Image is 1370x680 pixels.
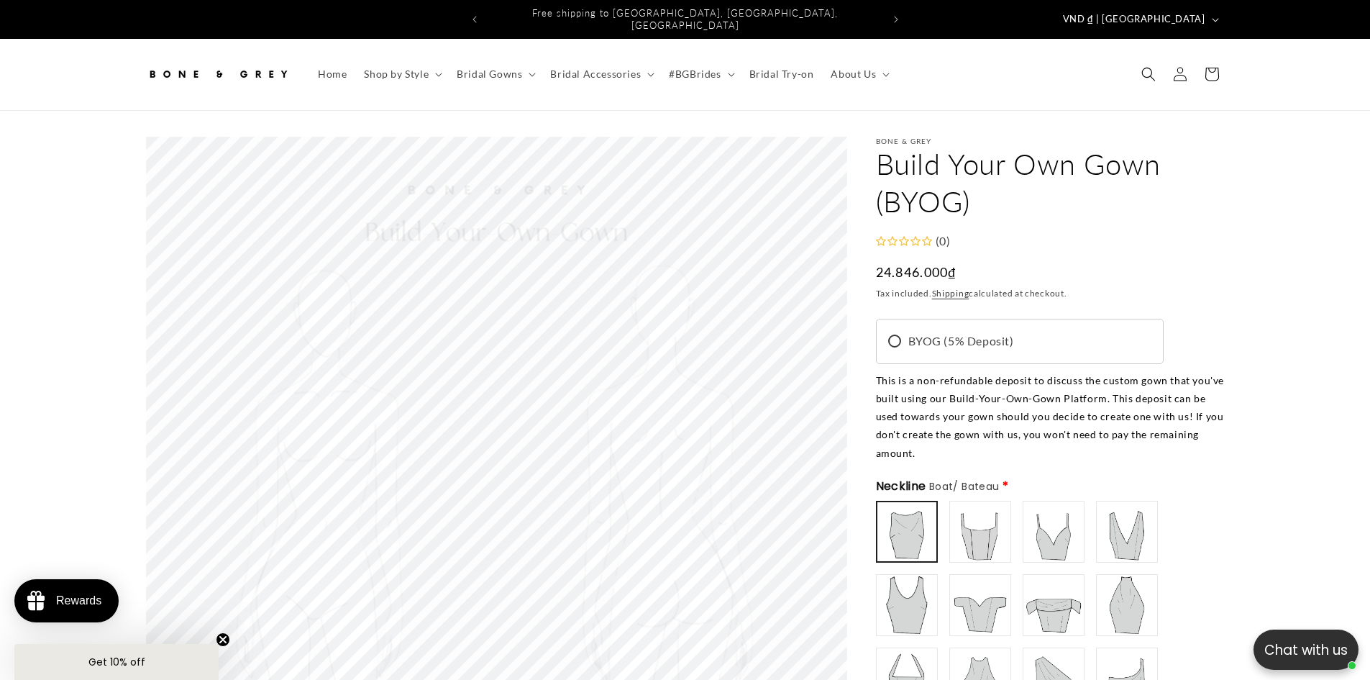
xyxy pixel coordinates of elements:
[216,633,230,647] button: Close teaser
[1025,503,1082,561] img: https://cdn.shopify.com/s/files/1/0750/3832/7081/files/v_neck_thin_straps_4722d919-4ab4-454d-8566...
[908,331,1014,352] span: BYOG (5% Deposit)
[459,6,490,33] button: Previous announcement
[1025,576,1082,634] img: https://cdn.shopify.com/s/files/1/0750/3832/7081/files/off-shoulder_straight_69b741a5-1f6f-40ba-9...
[1098,576,1156,634] img: https://cdn.shopify.com/s/files/1/0750/3832/7081/files/high_neck.png?v=1756803384
[88,655,145,669] span: Get 10% off
[318,68,347,81] span: Home
[542,59,660,89] summary: Bridal Accessories
[1253,630,1358,670] button: Open chatbox
[749,68,814,81] span: Bridal Try-on
[878,576,936,634] img: https://cdn.shopify.com/s/files/1/0750/3832/7081/files/round_neck.png?v=1756872555
[876,137,1225,145] p: Bone & Grey
[741,59,823,89] a: Bridal Try-on
[1253,640,1358,661] p: Chat with us
[879,504,935,560] img: https://cdn.shopify.com/s/files/1/0750/3832/7081/files/boat_neck_e90dd235-88bb-46b2-8369-a1b9d139...
[550,68,641,81] span: Bridal Accessories
[876,263,957,282] span: 24.846.000₫
[932,231,951,252] div: (0)
[96,82,159,94] a: Write a review
[448,59,542,89] summary: Bridal Gowns
[1054,6,1225,33] button: VND ₫ | [GEOGRAPHIC_DATA]
[822,59,895,89] summary: About Us
[140,53,295,96] a: Bone and Grey Bridal
[532,7,838,31] span: Free shipping to [GEOGRAPHIC_DATA], [GEOGRAPHIC_DATA], [GEOGRAPHIC_DATA]
[831,68,876,81] span: About Us
[880,6,912,33] button: Next announcement
[876,371,1225,462] div: This is a non-refundable deposit to discuss the custom gown that you've built using our Build-You...
[876,286,1225,301] div: Tax included. calculated at checkout.
[951,576,1009,634] img: https://cdn.shopify.com/s/files/1/0750/3832/7081/files/off-shoulder_sweetheart_1bdca986-a4a1-4613...
[355,59,448,89] summary: Shop by Style
[1098,503,1156,561] img: https://cdn.shopify.com/s/files/1/0750/3832/7081/files/v-neck_thick_straps_d2901628-028e-49ea-b62...
[951,503,1009,561] img: https://cdn.shopify.com/s/files/1/0750/3832/7081/files/square_7e0562ac-aecd-41ee-8590-69b11575ecc...
[1063,12,1205,27] span: VND ₫ | [GEOGRAPHIC_DATA]
[457,68,522,81] span: Bridal Gowns
[146,58,290,90] img: Bone and Grey Bridal
[983,22,1079,46] button: Write a review
[14,644,219,680] div: Get 10% offClose teaser
[929,479,1000,494] span: Boat/ Bateau
[309,59,355,89] a: Home
[364,68,429,81] span: Shop by Style
[876,478,1000,495] span: Neckline
[660,59,740,89] summary: #BGBrides
[56,594,101,607] div: Rewards
[669,68,721,81] span: #BGBrides
[1133,58,1164,90] summary: Search
[932,288,969,299] a: Shipping
[876,145,1225,220] h1: Build Your Own Gown (BYOG)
